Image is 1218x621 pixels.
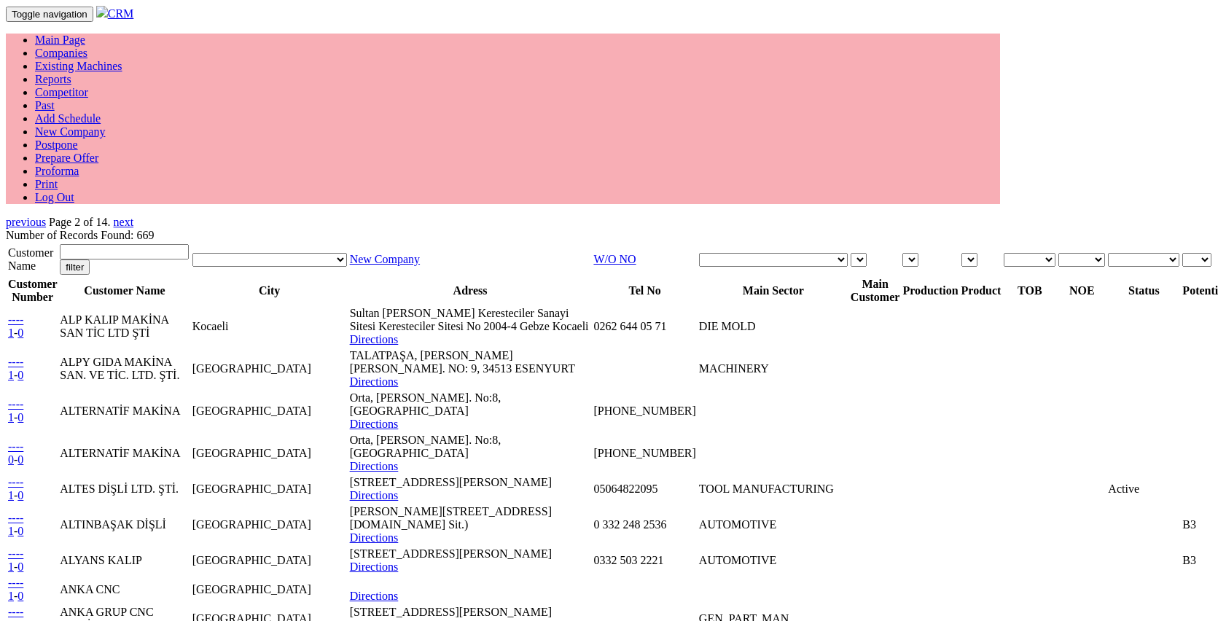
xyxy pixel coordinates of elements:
td: AUTOMOTIVE [698,504,848,545]
a: Companies [35,47,87,59]
button: Toggle navigation [6,7,93,22]
td: Orta, [PERSON_NAME]. No:8, [GEOGRAPHIC_DATA] [349,391,592,431]
a: ---- [8,476,23,488]
td: ALYANS KALIP [59,547,190,574]
a: 0 [17,369,23,381]
a: 1 [8,590,14,602]
td: 05064822095 [593,475,696,503]
td: ALPY GIDA MAKİNA SAN. VE TİC. LTD. ŞTİ. [59,348,190,389]
a: 1 [8,561,14,573]
a: 1 [8,327,14,339]
a: Directions [350,460,399,472]
a: ---- [8,440,23,453]
td: MACHINERY [698,348,848,389]
td: [GEOGRAPHIC_DATA] [192,391,348,431]
th: Product [961,277,1002,305]
th: Tel No [593,277,696,305]
a: Prepare Offer [35,152,98,164]
a: Add Schedule [35,112,101,125]
td: ALTERNATİF MAKİNA [59,433,190,474]
a: ---- [8,398,23,410]
a: Main Page [35,34,85,46]
a: 0 [17,525,23,537]
a: New Company [35,125,105,138]
span: Toggle navigation [12,9,87,20]
a: 0 [17,453,23,466]
img: header.png [96,6,108,17]
th: City [192,277,348,305]
th: Customer Name [59,277,190,305]
a: Existing Machines [35,60,122,72]
td: [PHONE_NUMBER] [593,391,696,431]
td: [STREET_ADDRESS][PERSON_NAME] [349,475,592,503]
td: [PERSON_NAME][STREET_ADDRESS][DOMAIN_NAME] Sit.) [349,504,592,545]
th: Production [902,277,959,305]
td: - [7,306,58,347]
th: Main Sector [698,277,848,305]
a: Directions [350,531,399,544]
a: 0 [17,489,23,501]
a: Proforma [35,165,79,177]
td: [GEOGRAPHIC_DATA] [192,433,348,474]
a: Log Out [35,191,74,203]
a: Directions [350,375,399,388]
td: Orta, [PERSON_NAME]. No:8, [GEOGRAPHIC_DATA] [349,433,592,474]
a: Postpone [35,138,78,151]
td: Customer Name [7,243,58,276]
th: NOE [1058,277,1106,305]
a: 1 [8,525,14,537]
td: ALTES DİŞLİ LTD. ŞTİ. [59,475,190,503]
th: Main Customer [850,277,901,305]
td: ALP KALIP MAKİNA SAN TİC LTD ŞTİ [59,306,190,347]
a: ---- [8,356,23,368]
td: TALATPAŞA, [PERSON_NAME] [PERSON_NAME]. NO: 9, 34513 ESENYURT [349,348,592,389]
a: 0 [8,453,14,466]
td: [PHONE_NUMBER] [593,433,696,474]
a: Directions [350,590,399,602]
a: ---- [8,577,23,589]
a: Print [35,178,58,190]
a: 0 [17,590,23,602]
a: Competitor [35,86,88,98]
td: Kocaeli [192,306,348,347]
td: ANKA CNC [59,576,190,604]
td: - [7,348,58,389]
td: - [7,475,58,503]
a: Directions [350,333,399,345]
a: next [114,216,134,228]
th: TOB [1003,277,1056,305]
a: ---- [8,547,23,560]
td: [GEOGRAPHIC_DATA] [192,547,348,574]
a: 0 [17,327,23,339]
td: 0 332 248 2536 [593,504,696,545]
td: - [7,391,58,431]
a: ---- [8,512,23,524]
a: 1 [8,411,14,423]
td: DIE MOLD [698,306,848,347]
a: W/O NO [593,253,636,265]
td: Active [1107,475,1180,503]
td: [GEOGRAPHIC_DATA] [192,475,348,503]
td: [GEOGRAPHIC_DATA] [192,576,348,604]
td: - [7,504,58,545]
td: ALTINBAŞAK DİŞLİ [59,504,190,545]
a: Directions [350,561,399,573]
a: Reports [35,73,71,85]
span: Page 2 of 14. [49,216,110,228]
td: [STREET_ADDRESS][PERSON_NAME] [349,547,592,574]
th: Customer Number [7,277,58,305]
a: ---- [8,313,23,326]
td: [GEOGRAPHIC_DATA] [192,348,348,389]
a: 1 [8,489,14,501]
td: AUTOMOTIVE [698,547,848,574]
th: Adress [349,277,592,305]
a: Past [35,99,55,112]
td: - [7,433,58,474]
a: 1 [8,369,14,381]
a: Directions [350,418,399,430]
a: ---- [8,606,23,618]
td: 0262 644 05 71 [593,306,696,347]
td: ALTERNATİF MAKİNA [59,391,190,431]
td: 0332 503 2221 [593,547,696,574]
td: - [7,547,58,574]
